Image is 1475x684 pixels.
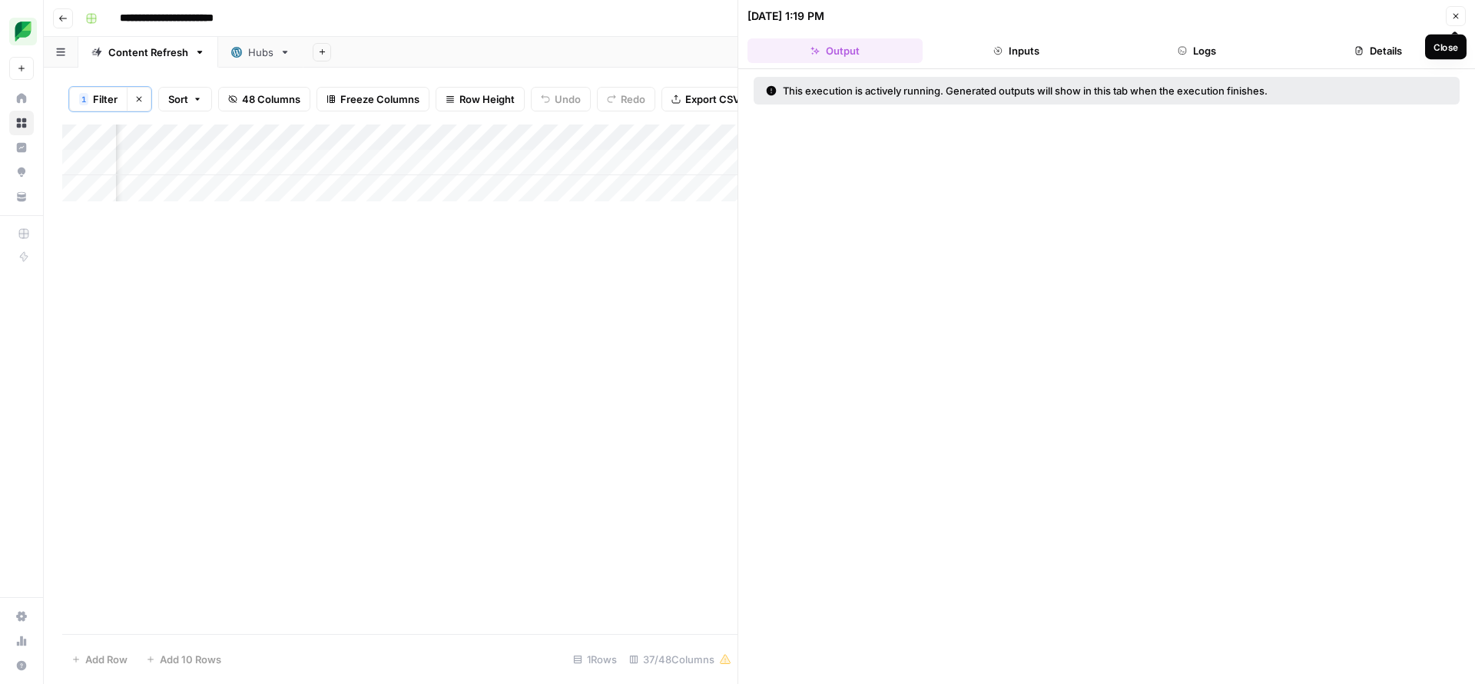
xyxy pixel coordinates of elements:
a: Home [9,86,34,111]
div: 1 Rows [567,647,623,672]
div: Close [1434,40,1458,54]
button: Details [1291,38,1466,63]
button: Undo [531,87,591,111]
a: Content Refresh [78,37,218,68]
button: Workspace: SproutSocial [9,12,34,51]
span: Row Height [459,91,515,107]
span: Redo [621,91,645,107]
button: Logs [1110,38,1285,63]
a: Insights [9,135,34,160]
button: Add 10 Rows [137,647,230,672]
span: Export CSV [685,91,740,107]
button: Export CSV [661,87,750,111]
a: Opportunities [9,160,34,184]
img: SproutSocial Logo [9,18,37,45]
div: [DATE] 1:19 PM [747,8,824,24]
button: Inputs [929,38,1104,63]
span: Add Row [85,652,128,667]
div: Hubs [248,45,273,60]
button: Freeze Columns [317,87,429,111]
div: 1 [79,93,88,105]
span: Freeze Columns [340,91,419,107]
button: 48 Columns [218,87,310,111]
span: Filter [93,91,118,107]
div: Content Refresh [108,45,188,60]
button: 1Filter [69,87,127,111]
button: Sort [158,87,212,111]
button: Help + Support [9,653,34,678]
a: Hubs [218,37,303,68]
span: 48 Columns [242,91,300,107]
span: Undo [555,91,581,107]
button: Add Row [62,647,137,672]
div: 37/48 Columns [623,647,737,672]
a: Browse [9,111,34,135]
a: Settings [9,604,34,629]
a: Your Data [9,184,34,209]
span: 1 [81,93,86,105]
button: Redo [597,87,655,111]
button: Output [747,38,923,63]
a: Usage [9,629,34,653]
span: Add 10 Rows [160,652,221,667]
div: This execution is actively running. Generated outputs will show in this tab when the execution fi... [766,83,1357,98]
span: Sort [168,91,188,107]
button: Row Height [436,87,525,111]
